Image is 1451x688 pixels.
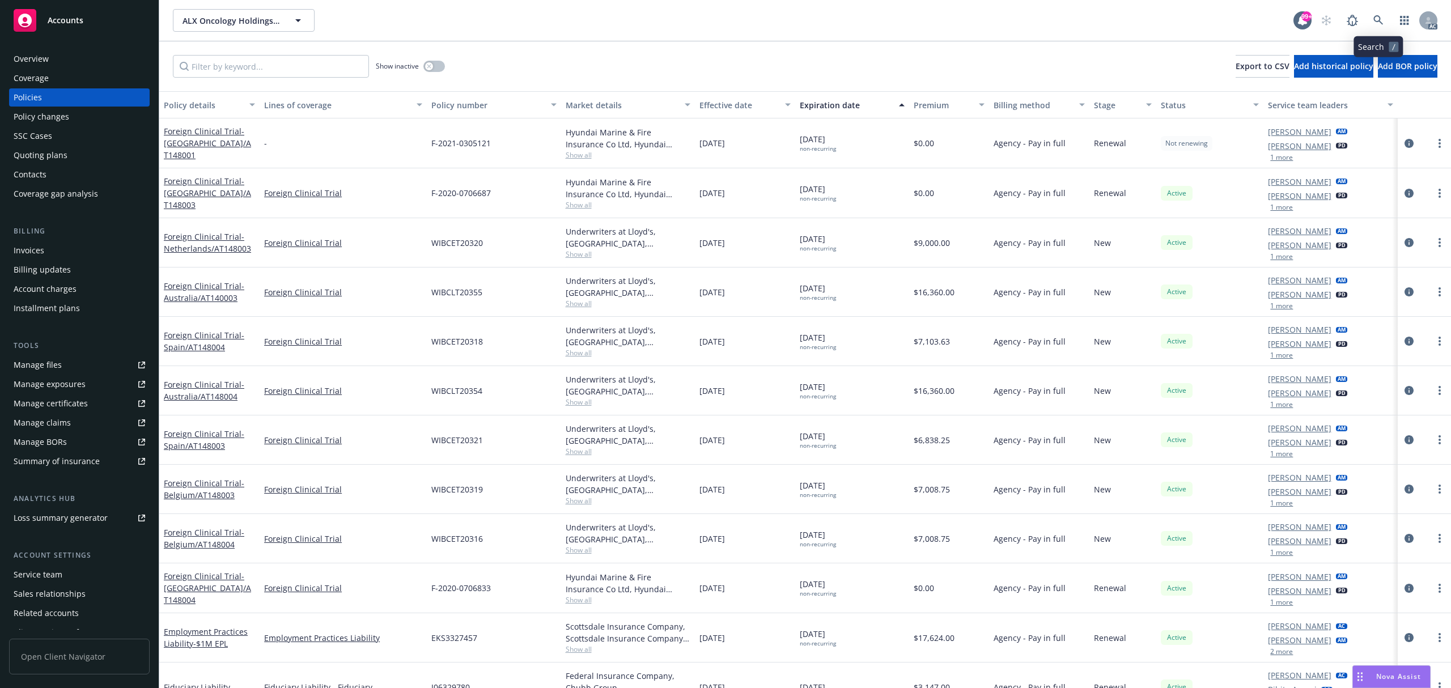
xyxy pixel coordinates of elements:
[1402,532,1416,545] a: circleInformation
[1270,500,1293,507] button: 1 more
[164,231,251,254] a: Foreign Clinical Trial
[264,434,422,446] a: Foreign Clinical Trial
[994,237,1066,249] span: Agency - Pay in full
[1433,334,1446,348] a: more
[431,385,482,397] span: WIBCLT20354
[1268,373,1331,385] a: [PERSON_NAME]
[164,478,244,500] a: Foreign Clinical Trial
[699,385,725,397] span: [DATE]
[264,385,422,397] a: Foreign Clinical Trial
[1268,585,1331,597] a: [PERSON_NAME]
[800,195,836,202] div: non-recurring
[566,472,690,496] div: Underwriters at Lloyd's, [GEOGRAPHIC_DATA], [PERSON_NAME] of [GEOGRAPHIC_DATA], Clinical Trials I...
[14,185,98,203] div: Coverage gap analysis
[1094,137,1126,149] span: Renewal
[9,5,150,36] a: Accounts
[431,632,477,644] span: EKS3327457
[566,126,690,150] div: Hyundai Marine & Fire Insurance Co Ltd, Hyundai Insurance, Clinical Trials Insurance Services Lim...
[1433,482,1446,496] a: more
[376,61,419,71] span: Show inactive
[699,137,725,149] span: [DATE]
[9,414,150,432] a: Manage claims
[427,91,561,118] button: Policy number
[9,452,150,470] a: Summary of insurance
[1270,253,1293,260] button: 1 more
[1094,533,1111,545] span: New
[1270,599,1293,606] button: 1 more
[800,479,836,499] span: [DATE]
[1353,666,1367,687] div: Drag to move
[9,69,150,87] a: Coverage
[264,237,422,249] a: Foreign Clinical Trial
[1161,99,1246,111] div: Status
[800,578,836,597] span: [DATE]
[566,226,690,249] div: Underwriters at Lloyd's, [GEOGRAPHIC_DATA], [PERSON_NAME] of [GEOGRAPHIC_DATA], Clinical Trials I...
[1268,436,1331,448] a: [PERSON_NAME]
[1268,571,1331,583] a: [PERSON_NAME]
[1268,274,1331,286] a: [PERSON_NAME]
[994,632,1066,644] span: Agency - Pay in full
[994,483,1066,495] span: Agency - Pay in full
[800,233,836,252] span: [DATE]
[1270,204,1293,211] button: 1 more
[699,335,725,347] span: [DATE]
[1402,384,1416,397] a: circleInformation
[699,187,725,199] span: [DATE]
[14,299,80,317] div: Installment plans
[14,108,69,126] div: Policy changes
[566,348,690,358] span: Show all
[14,414,71,432] div: Manage claims
[1270,352,1293,359] button: 1 more
[566,545,690,555] span: Show all
[9,509,150,527] a: Loss summary generator
[9,639,150,674] span: Open Client Navigator
[9,394,150,413] a: Manage certificates
[800,294,836,301] div: non-recurring
[1367,9,1390,32] a: Search
[800,628,836,647] span: [DATE]
[1433,532,1446,545] a: more
[566,99,678,111] div: Market details
[1378,61,1437,71] span: Add BOR policy
[14,241,44,260] div: Invoices
[164,330,244,353] a: Foreign Clinical Trial
[264,582,422,594] a: Foreign Clinical Trial
[9,280,150,298] a: Account charges
[431,286,482,298] span: WIBCLT20355
[431,582,491,594] span: F-2020-0706833
[260,91,427,118] button: Lines of coverage
[1094,237,1111,249] span: New
[164,176,251,210] a: Foreign Clinical Trial
[14,585,86,603] div: Sales relationships
[9,226,150,237] div: Billing
[1268,387,1331,399] a: [PERSON_NAME]
[914,434,950,446] span: $6,838.25
[699,99,778,111] div: Effective date
[1270,549,1293,556] button: 1 more
[1236,55,1289,78] button: Export to CSV
[1433,433,1446,447] a: more
[1270,451,1293,457] button: 1 more
[994,335,1066,347] span: Agency - Pay in full
[9,375,150,393] span: Manage exposures
[9,241,150,260] a: Invoices
[173,9,315,32] button: ALX Oncology Holdings Inc.
[9,585,150,603] a: Sales relationships
[14,623,108,642] div: Client navigator features
[264,99,410,111] div: Lines of coverage
[914,335,950,347] span: $7,103.63
[800,393,836,400] div: non-recurring
[1268,140,1331,152] a: [PERSON_NAME]
[1156,91,1263,118] button: Status
[800,590,836,597] div: non-recurring
[566,571,690,595] div: Hyundai Marine & Fire Insurance Co Ltd, Hyundai Insurance, Clinical Trials Insurance Services Lim...
[14,452,100,470] div: Summary of insurance
[164,626,248,649] a: Employment Practices Liability
[1294,55,1373,78] button: Add historical policy
[1094,483,1111,495] span: New
[914,137,934,149] span: $0.00
[566,176,690,200] div: Hyundai Marine & Fire Insurance Co Ltd, Hyundai Insurance, Clinical Trials Insurance Services Lim...
[800,442,836,449] div: non-recurring
[14,509,108,527] div: Loss summary generator
[1094,434,1111,446] span: New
